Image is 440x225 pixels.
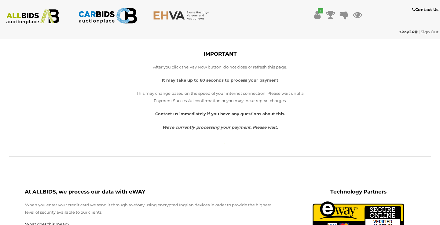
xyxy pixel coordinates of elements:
p: After you click the Pay Now button, do not close or refresh this page. [136,64,304,71]
img: CARBIDS.com.au [78,6,137,25]
img: EHVA.com.au [153,11,212,20]
img: ALLBIDS.com.au [3,9,63,24]
a: ✔ [313,9,322,20]
span: | [419,29,420,34]
p: This may change based on the speed of your internet connection. Please wait until a Payment Succe... [136,90,304,104]
a: skay24 [399,29,419,34]
b: Contact Us [412,7,438,12]
b: IMPORTANT [204,51,237,57]
a: Contact Us [412,6,440,13]
p: When you enter your credit card we send it through to eWay using encrypted Ingrian devices in ord... [25,201,277,216]
a: Sign Out [421,29,438,34]
strong: skay24 [399,29,418,34]
i: We're currently processing your payment. Please wait. [162,125,278,130]
a: Contact us immediately if you have any questions about this. [155,111,285,116]
strong: It may take up to 60 seconds to process your payment [162,78,278,83]
b: Technology Partners [330,189,387,195]
b: At ALLBIDS, we process our data with eWAY [25,189,145,195]
i: ✔ [318,8,323,13]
